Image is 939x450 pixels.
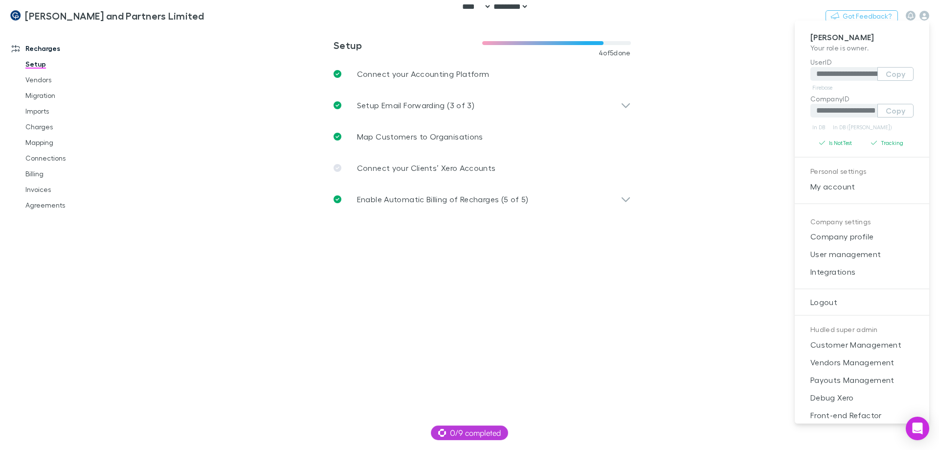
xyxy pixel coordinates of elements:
[803,392,921,403] span: Debug Xero
[803,231,921,242] span: Company profile
[831,121,894,133] a: In DB ([PERSON_NAME])
[810,137,862,149] button: Is NotTest
[810,43,914,53] p: Your role is owner .
[803,248,921,260] span: User management
[810,216,914,228] p: Company settings
[810,166,914,178] p: Personal settings
[803,296,921,308] span: Logout
[810,32,914,43] p: [PERSON_NAME]
[803,181,921,192] span: My account
[810,82,834,94] a: Firebase
[803,374,921,386] span: Payouts Management
[803,409,921,421] span: Front-end Refactor
[862,137,914,149] button: Tracking
[906,417,929,440] div: Open Intercom Messenger
[877,104,914,118] button: Copy
[803,339,921,351] span: Customer Management
[810,324,914,336] p: Hudled super admin
[877,67,914,81] button: Copy
[810,121,827,133] a: In DB
[810,94,914,104] p: CompanyID
[810,57,914,67] p: UserID
[803,266,921,278] span: Integrations
[803,356,921,368] span: Vendors Management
